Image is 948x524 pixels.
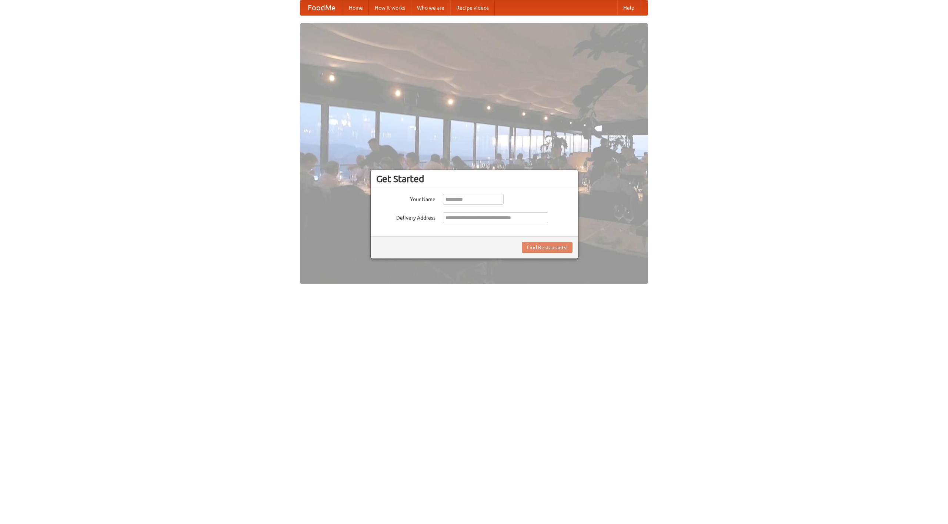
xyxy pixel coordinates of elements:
a: FoodMe [300,0,343,15]
a: Help [617,0,640,15]
a: Home [343,0,369,15]
a: How it works [369,0,411,15]
a: Recipe videos [450,0,495,15]
h3: Get Started [376,173,573,184]
button: Find Restaurants! [522,242,573,253]
a: Who we are [411,0,450,15]
label: Your Name [376,194,435,203]
label: Delivery Address [376,212,435,221]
